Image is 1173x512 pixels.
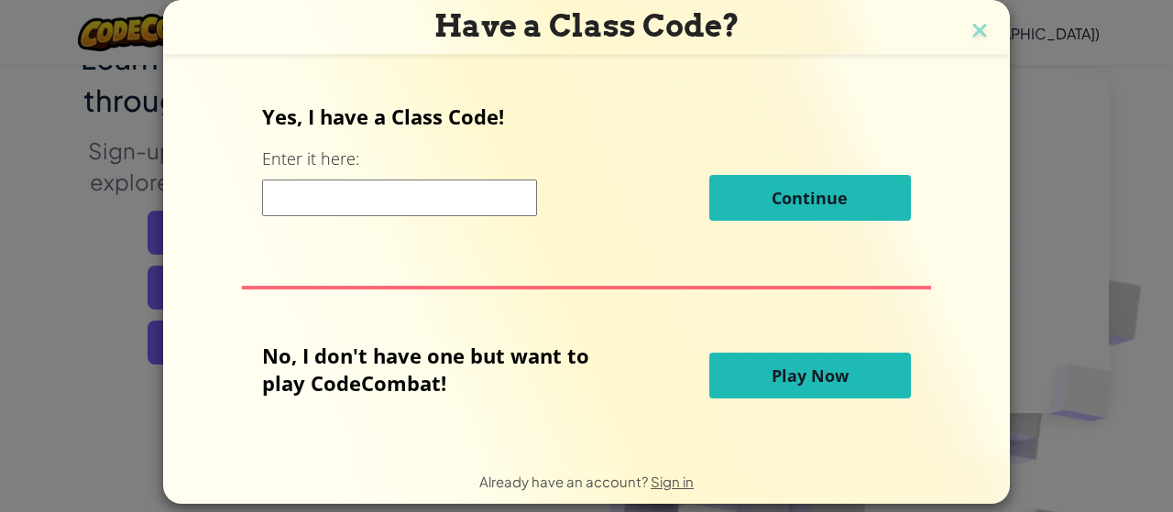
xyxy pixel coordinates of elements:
[262,103,910,130] p: Yes, I have a Class Code!
[434,7,740,44] span: Have a Class Code?
[262,342,617,397] p: No, I don't have one but want to play CodeCombat!
[968,18,992,46] img: close icon
[772,365,849,387] span: Play Now
[479,473,651,490] span: Already have an account?
[651,473,694,490] a: Sign in
[709,353,911,398] button: Play Now
[262,147,359,170] label: Enter it here:
[709,175,911,221] button: Continue
[772,187,848,209] span: Continue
